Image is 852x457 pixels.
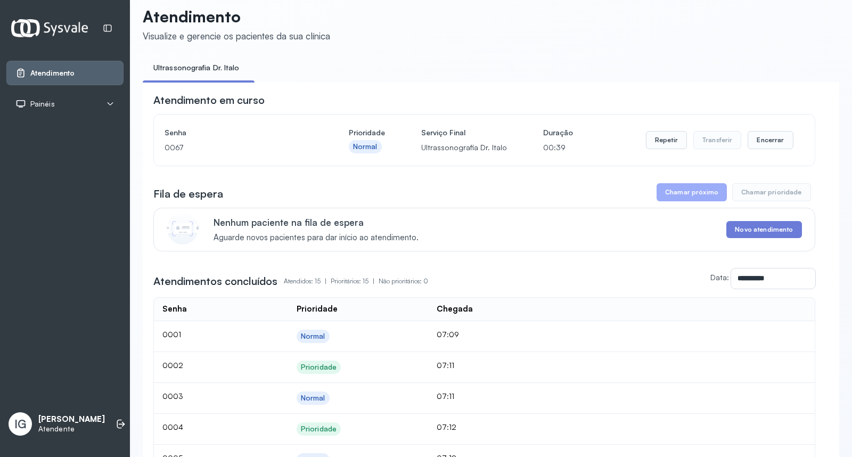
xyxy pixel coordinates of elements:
p: Atendidos: 15 [284,274,331,289]
img: Imagem de CalloutCard [167,213,199,244]
span: 0002 [162,361,183,370]
div: Prioridade [301,425,337,434]
p: Atendente [38,425,105,434]
div: Normal [353,142,378,151]
h4: Prioridade [349,125,385,140]
div: Chegada [437,304,473,314]
span: Painéis [30,100,55,109]
h3: Fila de espera [153,186,223,201]
span: | [325,277,326,285]
p: [PERSON_NAME] [38,414,105,425]
div: Normal [301,394,325,403]
h4: Senha [165,125,313,140]
button: Repetir [646,131,687,149]
button: Novo atendimento [726,221,801,238]
span: 0001 [162,330,181,339]
p: Ultrassonografia Dr. Italo [421,140,507,155]
div: Prioridade [297,304,338,314]
h4: Serviço Final [421,125,507,140]
span: 0003 [162,391,183,401]
span: Atendimento [30,69,75,78]
button: Encerrar [748,131,793,149]
label: Data: [710,273,729,282]
div: Senha [162,304,187,314]
div: Visualize e gerencie os pacientes da sua clínica [143,30,330,42]
p: 00:39 [543,140,573,155]
a: Atendimento [15,68,114,78]
span: | [373,277,374,285]
span: 07:11 [437,391,454,401]
span: Aguarde novos pacientes para dar início ao atendimento. [214,233,419,243]
span: 07:12 [437,422,456,431]
p: Prioritários: 15 [331,274,379,289]
h3: Atendimentos concluídos [153,274,277,289]
p: Atendimento [143,7,330,26]
span: 07:09 [437,330,459,339]
button: Chamar próximo [657,183,727,201]
button: Transferir [693,131,742,149]
p: 0067 [165,140,313,155]
h4: Duração [543,125,573,140]
h3: Atendimento em curso [153,93,265,108]
img: Logotipo do estabelecimento [11,19,88,37]
p: Nenhum paciente na fila de espera [214,217,419,228]
a: Ultrassonografia Dr. Italo [143,59,250,77]
div: Prioridade [301,363,337,372]
span: 07:11 [437,361,454,370]
p: Não prioritários: 0 [379,274,428,289]
button: Chamar prioridade [732,183,811,201]
div: Normal [301,332,325,341]
span: 0004 [162,422,183,431]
